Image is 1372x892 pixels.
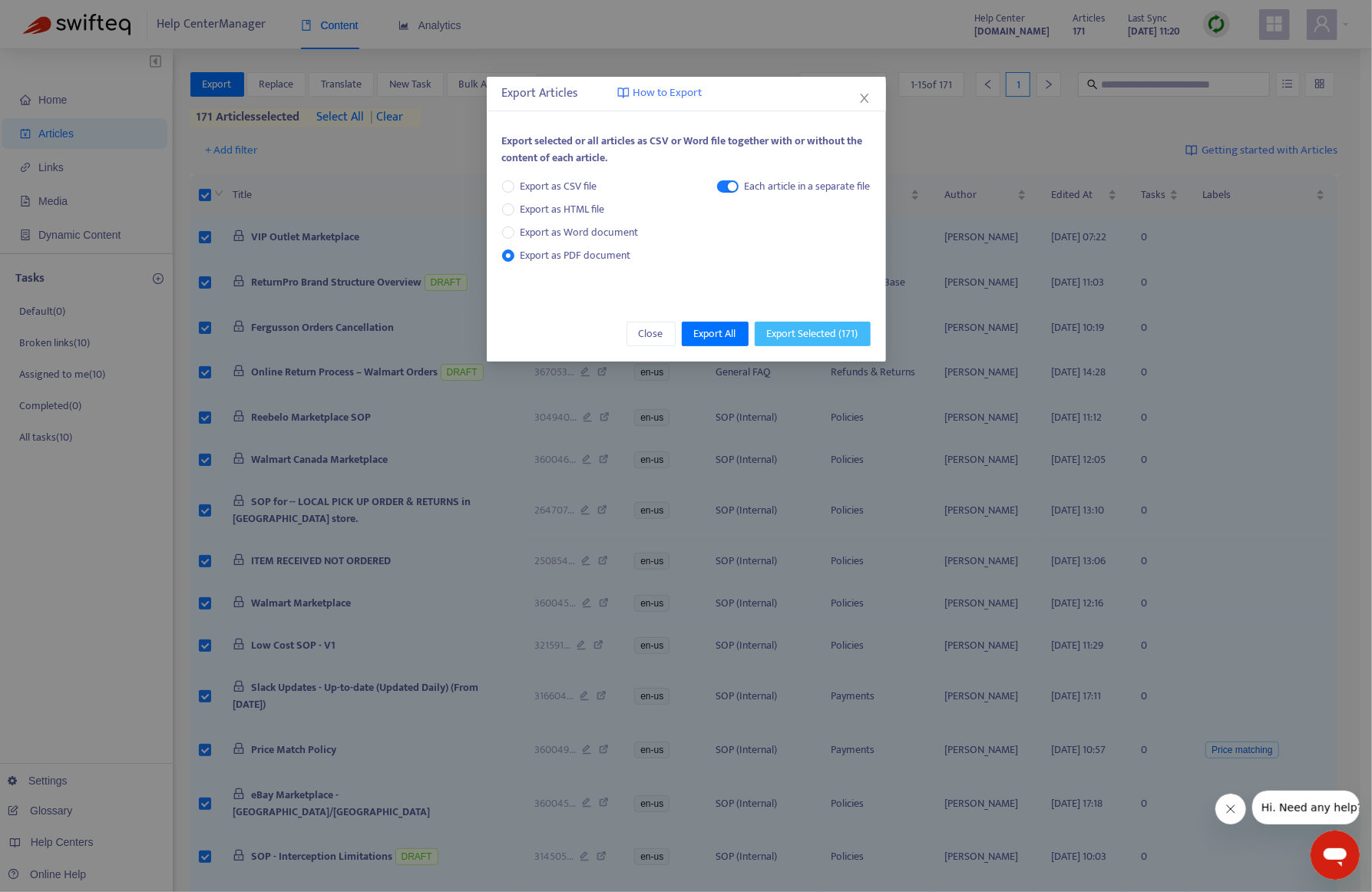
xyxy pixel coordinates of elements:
button: Close [856,90,873,107]
iframe: Button to launch messaging window [1311,831,1360,880]
span: Export as CSV file [514,178,603,195]
img: image-link [617,87,630,99]
span: How to Export [633,84,703,102]
span: close [858,92,871,104]
span: Close [639,325,663,342]
div: Each article in a separate file [745,178,871,195]
span: Hi. Need any help? [9,11,111,23]
span: Export as Word document [514,224,645,241]
span: Export as HTML file [514,201,611,218]
span: Export Selected ( 171 ) [767,325,858,342]
button: Export Selected (171) [755,322,871,346]
span: Export All [694,325,736,342]
div: Export Articles [502,84,871,103]
span: Export as PDF document [521,246,631,264]
a: How to Export [617,84,703,102]
button: Export All [682,322,749,346]
button: Close [626,322,676,346]
span: Export selected or all articles as CSV or Word file together with or without the content of each ... [502,132,863,167]
iframe: Message from company [1252,791,1360,824]
iframe: Close message [1215,794,1246,824]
